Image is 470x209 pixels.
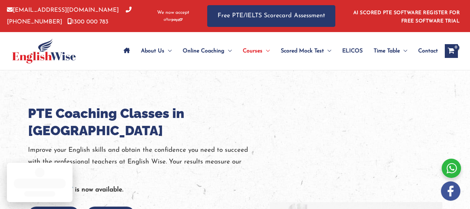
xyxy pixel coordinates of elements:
a: ELICOS [337,39,368,63]
span: Menu Toggle [324,39,331,63]
span: Menu Toggle [224,39,232,63]
a: Online CoachingMenu Toggle [177,39,237,63]
h1: PTE Coaching Classes in [GEOGRAPHIC_DATA] [28,105,270,139]
span: Menu Toggle [400,39,407,63]
a: Contact [413,39,438,63]
span: Contact [418,39,438,63]
span: About Us [141,39,164,63]
span: Online Coaching [183,39,224,63]
a: Time TableMenu Toggle [368,39,413,63]
a: 1300 000 783 [67,19,108,25]
span: ELICOS [342,39,363,63]
span: Scored Mock Test [281,39,324,63]
a: AI SCORED PTE SOFTWARE REGISTER FOR FREE SOFTWARE TRIAL [353,10,460,24]
nav: Site Navigation: Main Menu [118,39,438,63]
a: [EMAIL_ADDRESS][DOMAIN_NAME] [7,7,119,13]
a: CoursesMenu Toggle [237,39,275,63]
a: Free PTE/IELTS Scorecard Assessment [207,5,335,27]
img: Afterpay-Logo [164,18,183,22]
b: is now available. [75,187,123,193]
a: View Shopping Cart, empty [445,44,458,58]
a: Scored Mock TestMenu Toggle [275,39,337,63]
span: Time Table [374,39,400,63]
a: About UsMenu Toggle [135,39,177,63]
p: Improve your English skills and obtain the confidence you need to succeed with the professional t... [28,145,270,179]
img: cropped-ew-logo [12,39,76,63]
aside: Header Widget 1 [349,5,463,27]
span: Menu Toggle [262,39,270,63]
img: white-facebook.png [441,181,460,201]
span: Courses [243,39,262,63]
a: [PHONE_NUMBER] [7,7,132,24]
span: We now accept [157,9,189,16]
span: Menu Toggle [164,39,172,63]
